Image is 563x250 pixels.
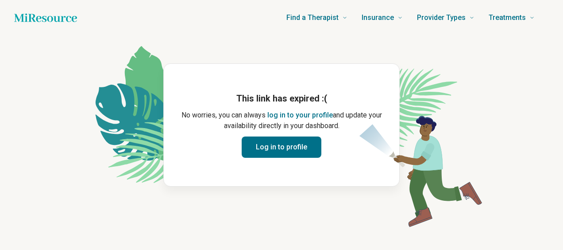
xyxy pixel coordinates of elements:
button: Log in to profile [242,137,321,158]
span: Treatments [489,12,526,24]
span: Provider Types [417,12,466,24]
span: Find a Therapist [286,12,339,24]
span: Insurance [362,12,394,24]
a: Home page [14,9,77,27]
p: No worries, you can always and update your availability directly in your dashboard. [178,110,385,131]
button: log in to your profile [267,110,333,121]
h1: This link has expired :( [178,92,385,105]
